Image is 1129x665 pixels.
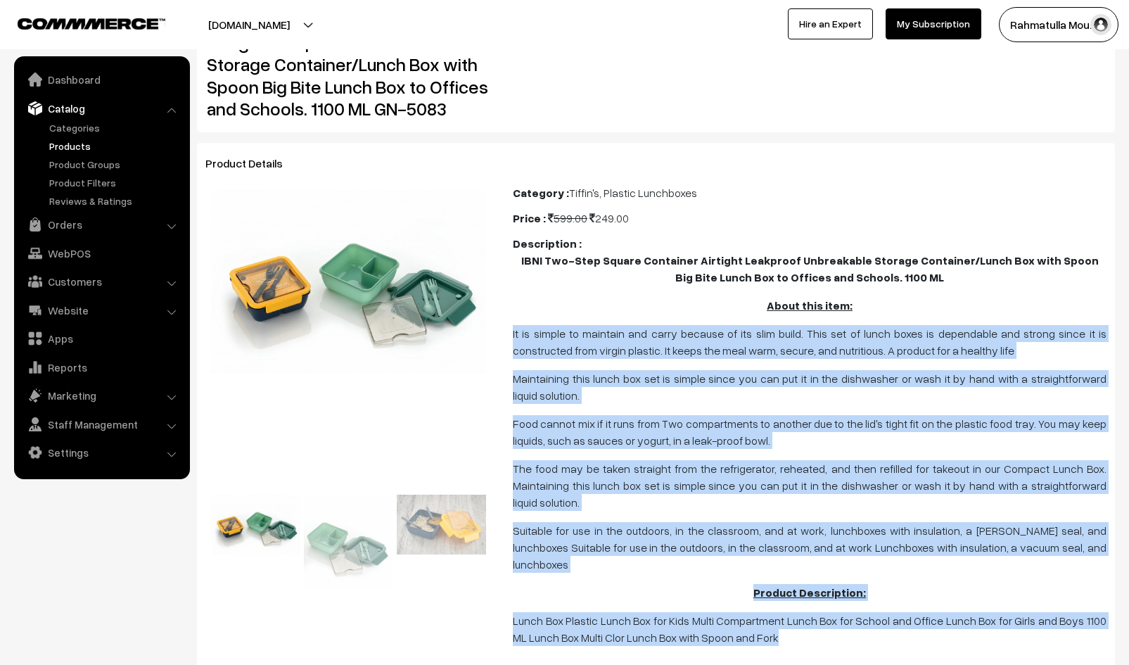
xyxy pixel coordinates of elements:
[46,157,185,172] a: Product Groups
[513,236,582,251] b: Description :
[513,186,569,200] b: Category :
[304,495,393,590] img: 17143072254798IMG-20240126-WA0011.jpg
[548,211,587,225] span: 599.00
[18,18,165,29] img: COMMMERCE
[46,139,185,153] a: Products
[513,184,1106,201] div: Tiffin's, Plastic Lunchboxes
[46,175,185,190] a: Product Filters
[513,210,1106,227] div: 249.00
[18,14,141,31] a: COMMMERCE
[513,522,1106,573] p: Suitable for use in the outdoors, in the classroom, and at work, lunchboxes with insulation, a [P...
[46,120,185,135] a: Categories
[521,253,1099,284] b: IBNI Two-Step Square Container Airtight Leakproof Unbreakable Storage Container/Lunch Box with Sp...
[211,190,486,373] img: 17143072198274IMG-20240126-WA0008.jpg
[46,194,185,208] a: Reviews & Ratings
[886,8,981,39] a: My Subscription
[397,495,486,555] img: 17143074465320IMG-20240126-WA0013.jpg
[18,355,185,380] a: Reports
[18,269,185,294] a: Customers
[513,325,1106,359] p: It is simple to maintain and carry because of its slim build. This set of lunch boxes is dependab...
[1090,14,1111,35] img: user
[18,326,185,351] a: Apps
[513,460,1106,511] p: The food may be taken straight from the refrigerator, reheated, and then refilled for takeout in ...
[999,7,1118,42] button: Rahmatulla Mou…
[159,7,339,42] button: [DOMAIN_NAME]
[513,211,546,225] b: Price :
[788,8,873,39] a: Hire an Expert
[753,585,866,600] u: Product Description:
[18,440,185,465] a: Settings
[513,612,1106,646] p: Lunch Box Plastic Lunch Box for Kids Multi Compartment Lunch Box for School and Office Lunch Box ...
[205,156,300,170] span: Product Details
[18,298,185,323] a: Website
[18,412,185,437] a: Staff Management
[18,67,185,92] a: Dashboard
[207,10,492,120] h2: IBNI Two-Step Square Container Airtight Leakproof Unbreakable Storage Container/Lunch Box with Sp...
[513,370,1106,404] p: Maintaining this lunch box set is simple since you can put it in the dishwasher or wash it by han...
[767,298,853,312] u: About this item:
[513,415,1106,449] p: Food cannot mix if it runs from Two compartments to another due to the lid's tight fit on the pla...
[18,96,185,121] a: Catalog
[211,495,300,555] img: 17143072198274IMG-20240126-WA0008.jpg
[18,212,185,237] a: Orders
[18,383,185,408] a: Marketing
[18,241,185,266] a: WebPOS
